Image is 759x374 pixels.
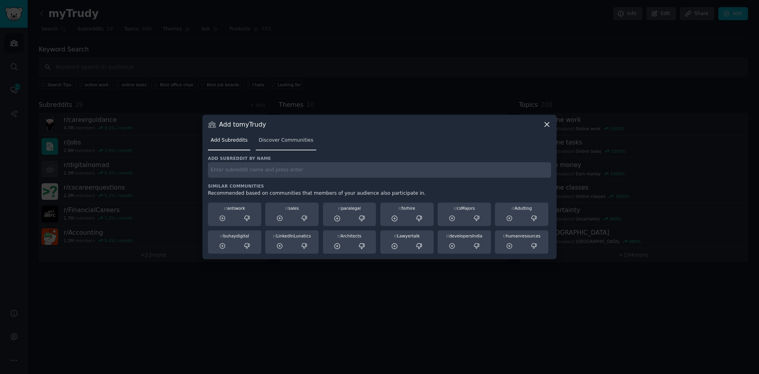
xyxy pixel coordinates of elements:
[211,205,259,211] div: antiwork
[446,234,449,238] span: r/
[326,205,374,211] div: paralegal
[398,206,402,211] span: r/
[383,233,431,239] div: Lawyertalk
[394,234,397,238] span: r/
[268,205,316,211] div: sales
[512,206,515,211] span: r/
[208,190,551,197] div: Recommended based on communities that members of your audience also participate in.
[208,162,551,178] input: Enter subreddit name and press enter
[338,234,341,238] span: r/
[211,137,247,144] span: Add Subreddits
[211,233,259,239] div: buhaydigital
[208,156,551,161] h3: Add subreddit by name
[440,233,488,239] div: developersIndia
[256,134,316,150] a: Discover Communities
[259,137,313,144] span: Discover Communities
[498,205,546,211] div: Adulting
[503,234,506,238] span: r/
[498,233,546,239] div: humanresources
[273,234,276,238] span: r/
[454,206,457,211] span: r/
[285,206,288,211] span: r/
[224,206,227,211] span: r/
[220,234,223,238] span: r/
[383,205,431,211] div: forhire
[219,120,266,129] h3: Add to myTrudy
[268,233,316,239] div: LinkedInLunatics
[440,205,488,211] div: csMajors
[208,134,250,150] a: Add Subreddits
[326,233,374,239] div: Architects
[208,183,551,189] h3: Similar Communities
[338,206,341,211] span: r/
